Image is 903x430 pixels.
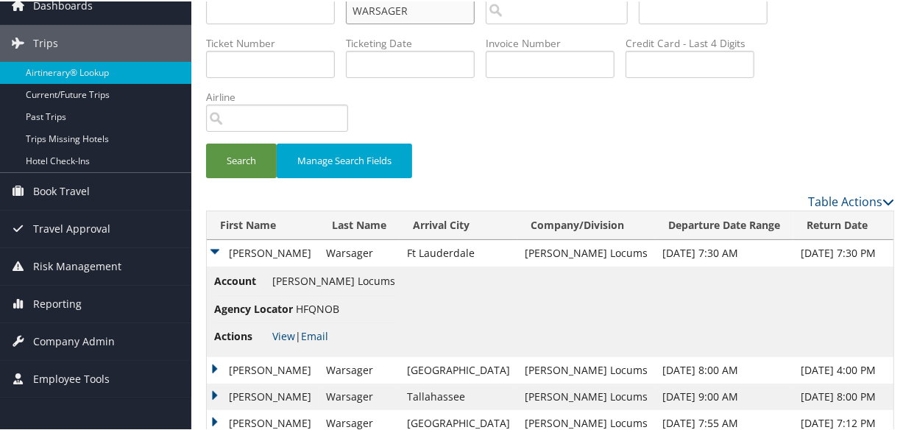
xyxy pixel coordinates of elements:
a: Table Actions [808,192,894,208]
label: Ticketing Date [346,35,486,49]
span: Actions [214,327,269,343]
span: Employee Tools [33,359,110,396]
td: Warsager [319,382,400,409]
span: Company Admin [33,322,115,359]
td: [DATE] 7:30 AM [655,239,793,265]
span: Agency Locator [214,300,293,316]
th: Arrival City: activate to sort column ascending [400,210,517,239]
td: [PERSON_NAME] [207,239,319,265]
button: Manage Search Fields [277,142,412,177]
span: Reporting [33,284,82,321]
label: Invoice Number [486,35,626,49]
td: [PERSON_NAME] Locums [517,356,655,382]
td: [DATE] 8:00 PM [793,382,893,409]
span: Book Travel [33,172,90,208]
span: Travel Approval [33,209,110,246]
td: [PERSON_NAME] [207,356,319,382]
span: | [272,328,328,342]
td: [DATE] 9:00 AM [655,382,793,409]
th: Company/Division [517,210,655,239]
th: Last Name: activate to sort column ascending [319,210,400,239]
button: Search [206,142,277,177]
span: [PERSON_NAME] Locums [272,272,395,286]
th: Departure Date Range: activate to sort column ascending [655,210,793,239]
span: Trips [33,24,58,60]
td: [PERSON_NAME] Locums [517,239,655,265]
a: Email [301,328,328,342]
label: Airline [206,88,359,103]
span: Account [214,272,269,288]
td: [DATE] 8:00 AM [655,356,793,382]
td: [GEOGRAPHIC_DATA] [400,356,517,382]
td: Ft Lauderdale [400,239,517,265]
td: [DATE] 4:00 PM [793,356,893,382]
label: Ticket Number [206,35,346,49]
td: [DATE] 7:30 PM [793,239,893,265]
th: First Name: activate to sort column ascending [207,210,319,239]
td: Tallahassee [400,382,517,409]
td: [PERSON_NAME] Locums [517,382,655,409]
th: Return Date: activate to sort column ascending [793,210,893,239]
span: HFQNOB [296,300,339,314]
td: [PERSON_NAME] [207,382,319,409]
td: Warsager [319,239,400,265]
a: View [272,328,295,342]
label: Credit Card - Last 4 Digits [626,35,765,49]
span: Risk Management [33,247,121,283]
td: Warsager [319,356,400,382]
